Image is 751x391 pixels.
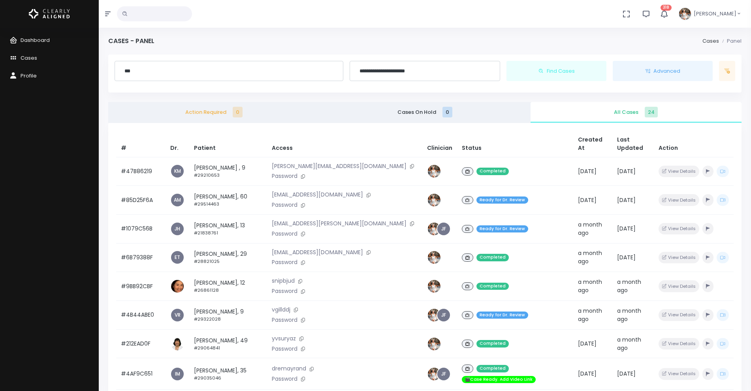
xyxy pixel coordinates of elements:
th: Clinician [422,131,457,157]
p: [PERSON_NAME][EMAIL_ADDRESS][DOMAIN_NAME] [272,162,418,171]
td: [PERSON_NAME], 49 [189,329,267,358]
span: [DATE] [578,196,597,204]
span: Ready for Dr. Review [476,225,528,233]
a: Cases [702,37,719,45]
a: JH [171,223,184,235]
button: View Details [659,309,699,321]
button: View Details [659,368,699,380]
a: KM [171,165,184,178]
li: Panel [719,37,742,45]
td: [PERSON_NAME], 9 [189,301,267,330]
a: JF [437,309,450,321]
small: #26861128 [194,287,219,293]
span: Completed [476,168,509,175]
img: Header Avatar [678,7,692,21]
span: [PERSON_NAME] [694,10,736,18]
p: yvsuryaz [272,334,418,343]
a: JF [437,368,450,380]
small: #29064841 [194,345,220,351]
button: Advanced [613,61,713,81]
span: a month ago [578,307,602,323]
td: #9BB92CBF [116,272,166,301]
span: Ready for Dr. Review [476,196,528,204]
td: #6B79388F [116,243,166,272]
th: Last Updated [612,131,654,157]
button: View Details [659,280,699,292]
span: 🎬Case Ready. Add Video Link [462,376,536,383]
p: snipbjud [272,277,418,285]
span: a month ago [578,221,602,237]
p: vgillddj [272,306,418,314]
td: #212EAD0F [116,329,166,358]
button: View Details [659,166,699,177]
span: Completed [476,254,509,261]
p: Password [272,201,418,210]
th: Action [654,131,734,157]
td: #85D25F6A [116,186,166,215]
span: Profile [21,72,37,79]
a: ET [171,251,184,264]
span: All Cases [537,108,735,116]
p: [EMAIL_ADDRESS][DOMAIN_NAME] [272,248,418,257]
small: #21838761 [194,230,218,236]
a: JF [437,223,450,235]
p: Password [272,375,418,383]
span: [DATE] [617,196,636,204]
p: dremayrand [272,365,418,373]
span: a month ago [578,278,602,294]
span: Action Required [115,108,313,116]
p: Password [272,230,418,238]
span: Ready for Dr. Review [476,312,528,319]
span: Dashboard [21,36,50,44]
button: View Details [659,338,699,349]
th: # [116,131,166,157]
button: Find Cases [506,61,606,81]
span: [DATE] [578,340,597,348]
small: #29322028 [194,316,221,322]
span: Completed [476,340,509,348]
img: Logo Horizontal [29,6,70,22]
span: Completed [476,365,509,372]
a: IM [171,368,184,380]
p: Password [272,345,418,353]
td: #47B86219 [116,157,166,186]
h4: Cases - Panel [108,37,154,45]
span: 318 [661,5,672,11]
span: Completed [476,283,509,290]
span: a month ago [617,278,641,294]
th: Status [457,131,573,157]
span: [DATE] [578,167,597,175]
td: [PERSON_NAME], 12 [189,272,267,301]
td: [PERSON_NAME], 60 [189,186,267,215]
span: [DATE] [617,370,636,378]
span: [DATE] [578,370,597,378]
button: View Details [659,252,699,263]
td: [PERSON_NAME], 29 [189,243,267,272]
small: #28821025 [194,258,220,264]
p: Password [272,316,418,325]
span: Cases On Hold [326,108,524,116]
span: 0 [233,107,243,117]
small: #29210653 [194,172,220,178]
td: [PERSON_NAME], 35 [189,358,267,390]
span: a month ago [617,307,641,323]
a: AM [171,194,184,206]
th: Created At [573,131,612,157]
button: View Details [659,194,699,206]
th: Dr. [166,131,189,157]
td: #1079C56B [116,214,166,243]
button: View Details [659,223,699,234]
p: Password [272,258,418,267]
th: Patient [189,131,267,157]
td: #4B44ABE0 [116,301,166,330]
span: a month ago [578,249,602,265]
span: [DATE] [617,167,636,175]
th: Access [267,131,422,157]
span: a month ago [617,336,641,352]
td: [PERSON_NAME] , 9 [189,157,267,186]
